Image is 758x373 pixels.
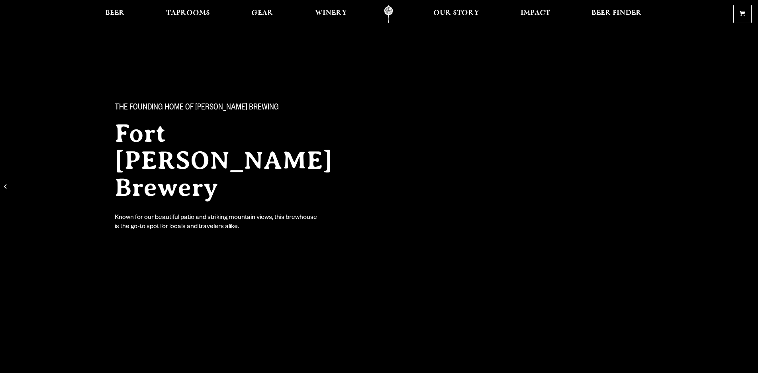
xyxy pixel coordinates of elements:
[100,5,130,23] a: Beer
[592,10,642,16] span: Beer Finder
[315,10,347,16] span: Winery
[374,5,403,23] a: Odell Home
[515,5,555,23] a: Impact
[161,5,215,23] a: Taprooms
[521,10,550,16] span: Impact
[105,10,125,16] span: Beer
[433,10,479,16] span: Our Story
[115,120,363,201] h2: Fort [PERSON_NAME] Brewery
[428,5,484,23] a: Our Story
[246,5,278,23] a: Gear
[115,214,319,232] div: Known for our beautiful patio and striking mountain views, this brewhouse is the go-to spot for l...
[586,5,647,23] a: Beer Finder
[251,10,273,16] span: Gear
[310,5,352,23] a: Winery
[166,10,210,16] span: Taprooms
[115,103,279,113] span: The Founding Home of [PERSON_NAME] Brewing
